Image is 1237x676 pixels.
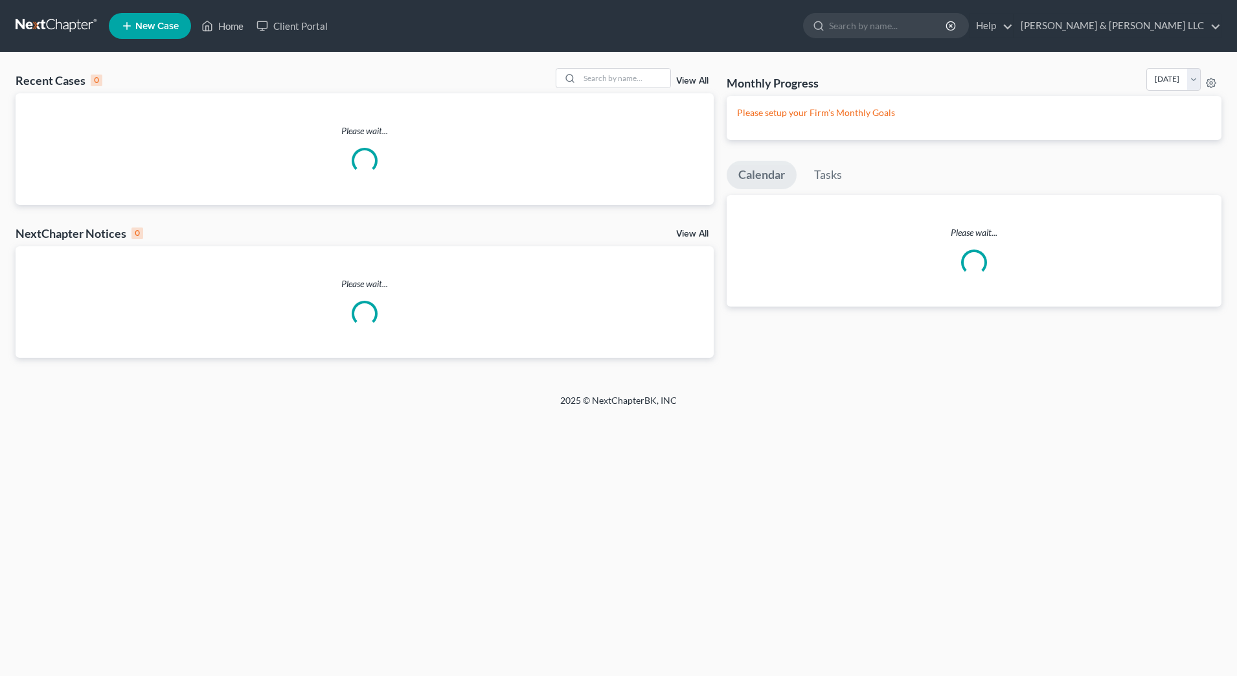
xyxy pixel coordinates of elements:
[727,75,819,91] h3: Monthly Progress
[676,229,709,239] a: View All
[16,277,714,290] p: Please wait...
[829,14,948,38] input: Search by name...
[970,14,1013,38] a: Help
[91,75,102,86] div: 0
[737,106,1211,119] p: Please setup your Firm's Monthly Goals
[727,161,797,189] a: Calendar
[131,227,143,239] div: 0
[802,161,854,189] a: Tasks
[16,226,143,241] div: NextChapter Notices
[16,73,102,88] div: Recent Cases
[195,14,250,38] a: Home
[249,394,988,417] div: 2025 © NextChapterBK, INC
[676,76,709,86] a: View All
[727,226,1221,239] p: Please wait...
[580,69,670,87] input: Search by name...
[16,124,714,137] p: Please wait...
[135,21,179,31] span: New Case
[1014,14,1221,38] a: [PERSON_NAME] & [PERSON_NAME] LLC
[250,14,334,38] a: Client Portal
